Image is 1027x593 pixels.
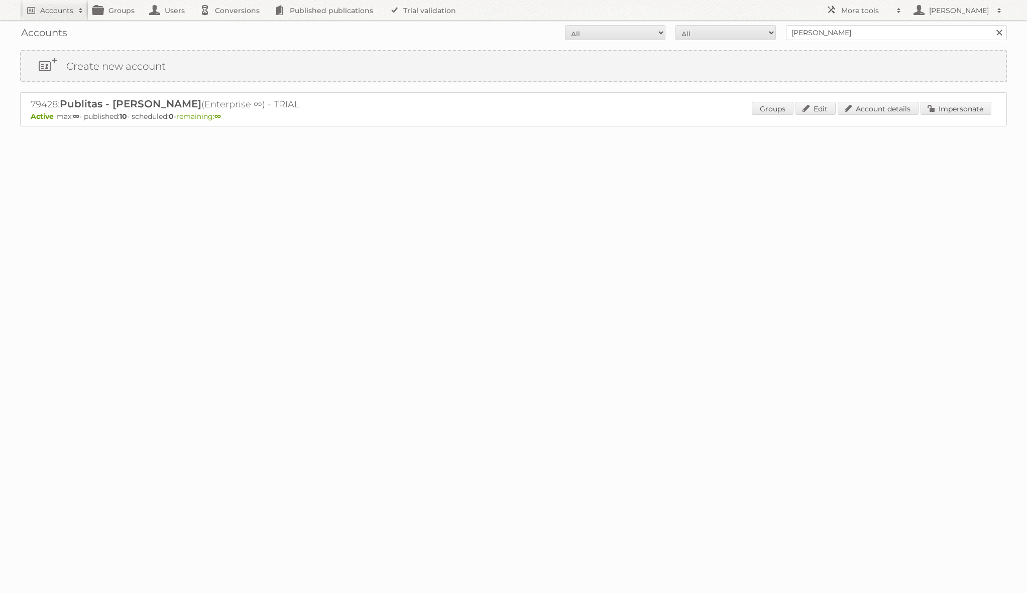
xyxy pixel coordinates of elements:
span: remaining: [176,112,221,121]
h2: More tools [841,6,891,16]
a: Create new account [21,51,1006,81]
strong: 10 [120,112,127,121]
strong: ∞ [73,112,79,121]
a: Edit [795,102,836,115]
a: Groups [752,102,793,115]
p: max: - published: - scheduled: - [31,112,996,121]
h2: [PERSON_NAME] [927,6,992,16]
a: Impersonate [921,102,991,115]
h2: Accounts [40,6,73,16]
h2: 79428: (Enterprise ∞) - TRIAL [31,98,382,111]
span: Active [31,112,56,121]
a: Account details [838,102,919,115]
span: Publitas - [PERSON_NAME] [60,98,201,110]
strong: 0 [169,112,174,121]
strong: ∞ [214,112,221,121]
